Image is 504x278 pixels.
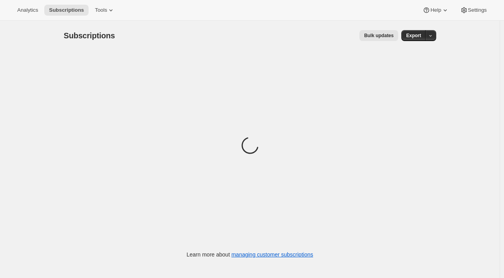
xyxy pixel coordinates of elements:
[455,5,491,16] button: Settings
[401,30,426,41] button: Export
[17,7,38,13] span: Analytics
[64,31,115,40] span: Subscriptions
[95,7,107,13] span: Tools
[49,7,84,13] span: Subscriptions
[90,5,120,16] button: Tools
[418,5,453,16] button: Help
[13,5,43,16] button: Analytics
[364,32,393,39] span: Bulk updates
[359,30,398,41] button: Bulk updates
[430,7,441,13] span: Help
[187,251,313,258] p: Learn more about
[44,5,89,16] button: Subscriptions
[231,251,313,258] a: managing customer subscriptions
[406,32,421,39] span: Export
[468,7,487,13] span: Settings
